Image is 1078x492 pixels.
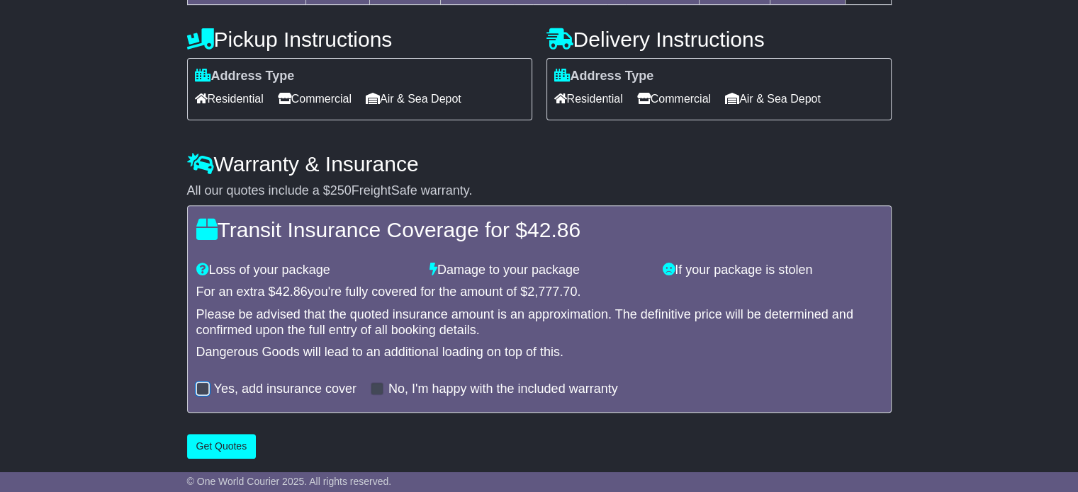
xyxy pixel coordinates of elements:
[725,88,821,110] span: Air & Sea Depot
[187,152,892,176] h4: Warranty & Insurance
[196,218,882,241] h4: Transit Insurance Coverage for $
[187,183,892,199] div: All our quotes include a $ FreightSafe warranty.
[214,382,356,397] label: Yes, add insurance cover
[554,88,623,110] span: Residential
[276,285,308,299] span: 42.86
[196,285,882,300] div: For an extra $ you're fully covered for the amount of $ .
[195,69,295,84] label: Address Type
[366,88,461,110] span: Air & Sea Depot
[189,263,422,278] div: Loss of your package
[554,69,654,84] label: Address Type
[656,263,889,278] div: If your package is stolen
[187,28,532,51] h4: Pickup Instructions
[278,88,352,110] span: Commercial
[637,88,711,110] span: Commercial
[330,183,352,198] span: 250
[187,476,392,487] span: © One World Courier 2025. All rights reserved.
[527,218,580,241] span: 42.86
[422,263,656,278] div: Damage to your package
[196,345,882,360] div: Dangerous Goods will lead to an additional loading on top of this.
[546,28,892,51] h4: Delivery Instructions
[196,307,882,338] div: Please be advised that the quoted insurance amount is an approximation. The definitive price will...
[388,382,618,397] label: No, I'm happy with the included warranty
[527,285,577,299] span: 2,777.70
[195,88,264,110] span: Residential
[187,434,257,459] button: Get Quotes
